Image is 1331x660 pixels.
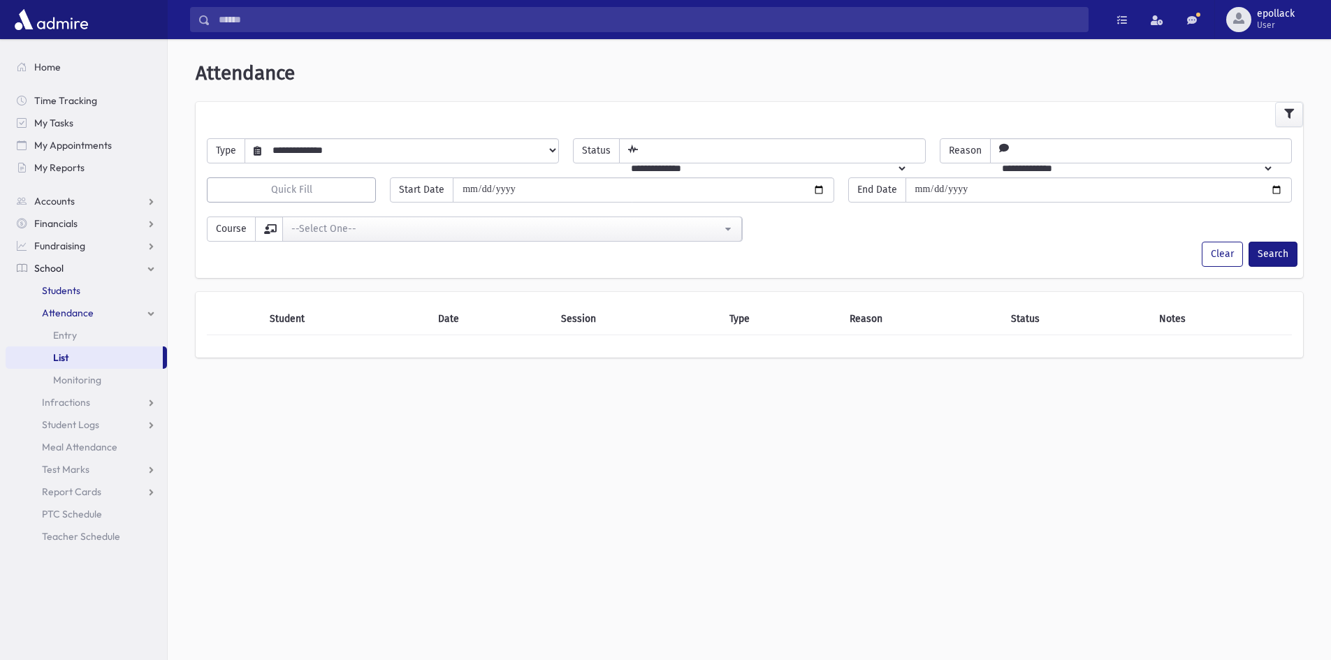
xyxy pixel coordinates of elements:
span: Report Cards [42,485,101,498]
div: --Select One-- [291,221,722,236]
th: Date [430,303,553,335]
span: Reason [940,138,991,163]
button: --Select One-- [282,217,742,242]
a: Entry [6,324,167,346]
span: User [1257,20,1295,31]
th: Type [721,303,842,335]
a: Financials [6,212,167,235]
a: Fundraising [6,235,167,257]
th: Session [553,303,721,335]
span: Start Date [390,177,453,203]
span: Fundraising [34,240,85,252]
span: Status [573,138,620,163]
a: Time Tracking [6,89,167,112]
a: Meal Attendance [6,436,167,458]
span: Students [42,284,80,297]
span: Test Marks [42,463,89,476]
button: Search [1249,242,1297,267]
a: My Tasks [6,112,167,134]
span: End Date [848,177,906,203]
span: Teacher Schedule [42,530,120,543]
a: Students [6,279,167,302]
span: Monitoring [53,374,101,386]
a: Home [6,56,167,78]
span: My Appointments [34,139,112,152]
span: Meal Attendance [42,441,117,453]
span: Home [34,61,61,73]
span: Quick Fill [271,184,312,196]
input: Search [210,7,1088,32]
span: Financials [34,217,78,230]
button: Quick Fill [207,177,376,203]
span: Type [207,138,245,163]
a: School [6,257,167,279]
span: epollack [1257,8,1295,20]
a: PTC Schedule [6,503,167,525]
img: AdmirePro [11,6,92,34]
span: My Tasks [34,117,73,129]
th: Reason [841,303,1003,335]
a: Infractions [6,391,167,413]
span: Entry [53,329,77,342]
span: Infractions [42,396,90,409]
span: My Reports [34,161,85,174]
span: List [53,351,68,364]
span: Attendance [42,307,94,319]
span: PTC Schedule [42,508,102,520]
a: Attendance [6,302,167,324]
a: Accounts [6,190,167,212]
span: Time Tracking [34,94,97,107]
a: Test Marks [6,458,167,481]
span: School [34,262,64,274]
th: Student [261,303,430,335]
a: Student Logs [6,413,167,436]
a: My Appointments [6,134,167,156]
a: My Reports [6,156,167,179]
span: Student Logs [42,418,99,431]
th: Status [1003,303,1151,335]
th: Notes [1151,303,1292,335]
span: Accounts [34,195,75,207]
a: Report Cards [6,481,167,503]
button: Clear [1202,242,1243,267]
a: List [6,346,163,369]
span: Attendance [196,61,295,85]
a: Monitoring [6,369,167,391]
a: Teacher Schedule [6,525,167,548]
span: Course [207,217,256,242]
